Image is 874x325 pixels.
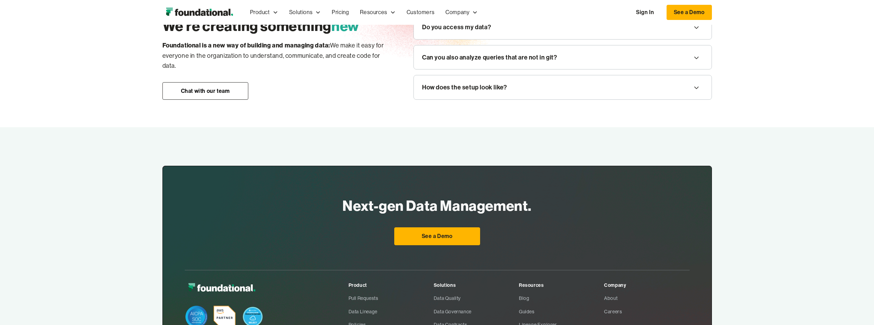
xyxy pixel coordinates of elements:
[284,1,326,24] div: Solutions
[185,281,259,295] img: Foundational Logo White
[422,52,557,63] div: Can you also analyze queries that are not in git?
[349,305,434,318] a: Data Lineage
[434,305,519,318] a: Data Governance
[519,292,604,305] a: Blog
[629,5,661,20] a: Sign In
[445,8,469,17] div: Company
[667,5,712,20] a: See a Demo
[422,82,507,93] div: How does the setup look like?
[349,292,434,305] a: Pull Requests
[245,1,284,24] div: Product
[440,1,483,24] div: Company
[354,1,401,24] div: Resources
[422,22,491,32] div: Do you access my data?
[250,8,270,17] div: Product
[401,1,440,24] a: Customers
[604,305,689,318] a: Careers
[519,305,604,318] a: Guides
[162,6,236,19] a: home
[162,18,386,35] h2: We’re creating something
[289,8,313,17] div: Solutions
[434,292,519,305] a: Data Quality
[326,1,354,24] a: Pricing
[434,281,519,289] div: Solutions
[394,227,480,245] a: See a Demo
[162,40,386,71] p: We make it easy for everyone in the organization to understand, communicate, and create code for ...
[604,292,689,305] a: About
[360,8,387,17] div: Resources
[519,281,604,289] div: Resources
[342,195,532,216] h2: Next-gen Data Management.
[331,17,359,35] span: new
[349,281,434,289] div: Product
[162,41,330,49] strong: Foundational is a new way of building and managing data:
[750,245,874,325] div: Widget de chat
[604,281,689,289] div: Company
[162,82,248,100] a: Chat with our team
[750,245,874,325] iframe: Chat Widget
[162,6,236,19] img: Foundational Logo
